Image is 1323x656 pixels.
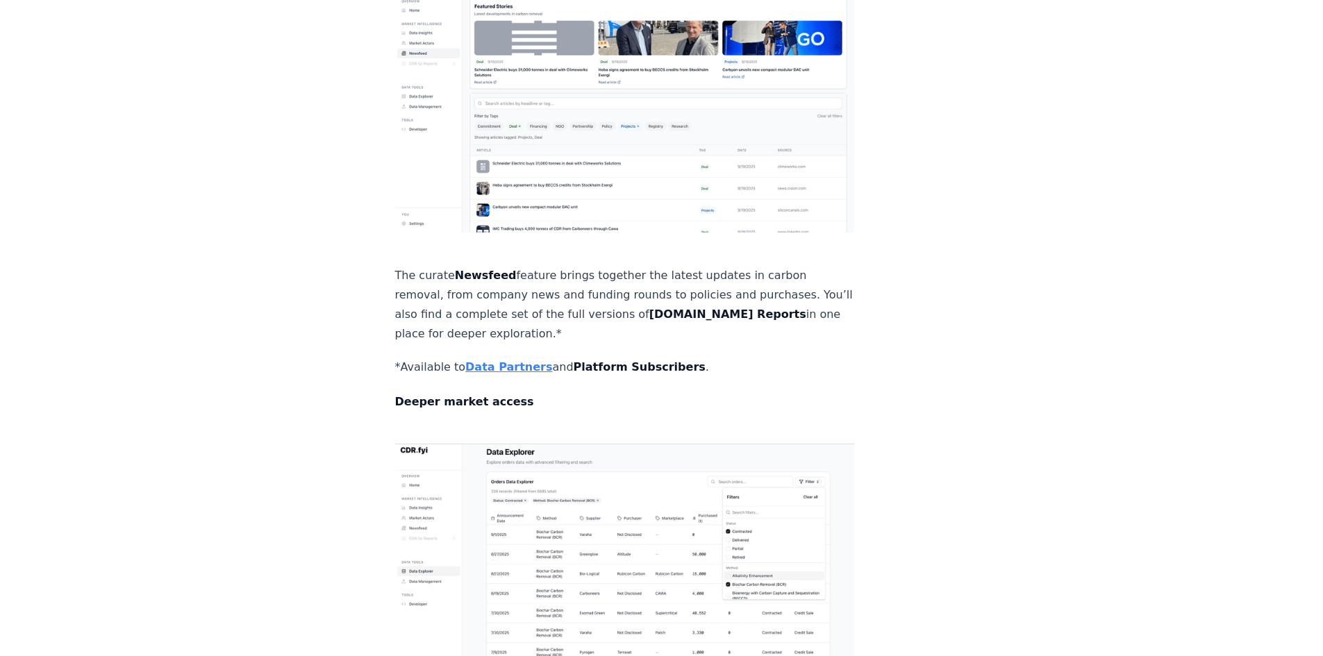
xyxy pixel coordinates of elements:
[395,395,534,408] strong: Deeper market access
[395,266,855,344] p: The curate feature brings together the latest updates in carbon removal, from company news and fu...
[465,360,552,373] a: Data Partners
[574,360,706,373] strong: Platform Subscribers
[395,358,855,377] p: *Available to and .
[455,269,517,282] strong: Newsfeed
[649,308,806,321] strong: [DOMAIN_NAME] Reports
